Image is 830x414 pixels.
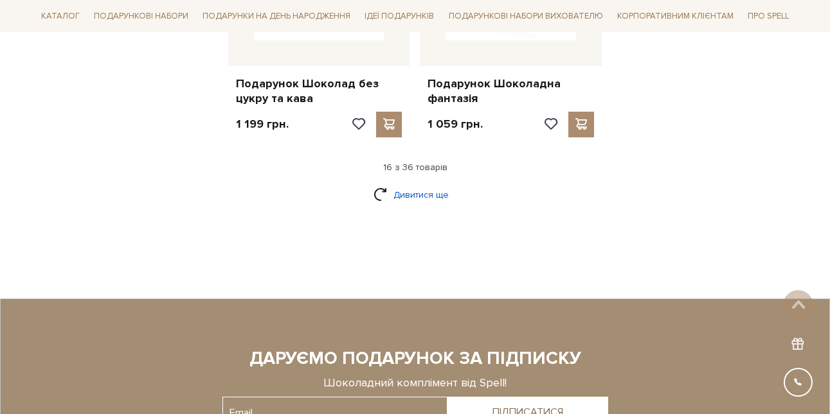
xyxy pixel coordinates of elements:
[89,6,194,26] a: Подарункові набори
[236,76,402,107] a: Подарунок Шоколад без цукру та кава
[428,117,483,132] p: 1 059 грн.
[743,6,794,26] a: Про Spell
[236,117,289,132] p: 1 199 грн.
[359,6,439,26] a: Ідеї подарунків
[197,6,356,26] a: Подарунки на День народження
[36,6,85,26] a: Каталог
[612,5,739,27] a: Корпоративним клієнтам
[428,76,594,107] a: Подарунок Шоколадна фантазія
[31,162,800,173] div: 16 з 36 товарів
[444,5,608,27] a: Подарункові набори вихователю
[374,184,457,206] a: Дивитися ще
